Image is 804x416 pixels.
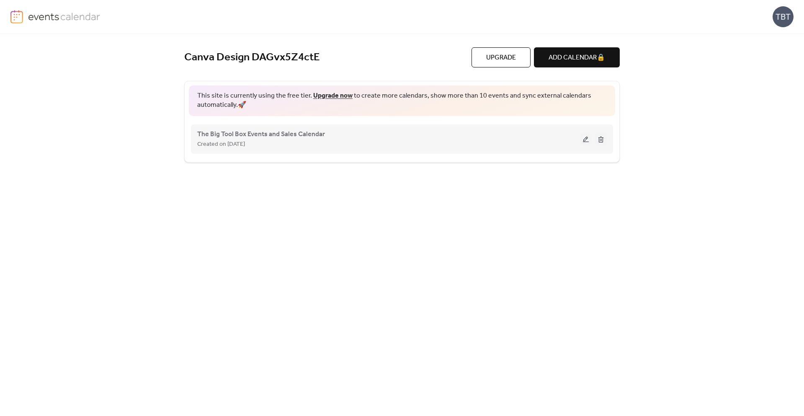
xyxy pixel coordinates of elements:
span: This site is currently using the free tier. to create more calendars, show more than 10 events an... [197,91,607,110]
a: Upgrade now [313,89,353,102]
span: Created on [DATE] [197,140,245,150]
div: TBT [773,6,794,27]
img: logo-type [28,10,100,23]
span: Upgrade [486,53,516,63]
button: Upgrade [472,47,531,67]
span: The Big Tool Box Events and Sales Calendar [197,129,325,140]
a: Canva Design DAGvx5Z4ctE [184,51,320,65]
a: The Big Tool Box Events and Sales Calendar [197,132,325,137]
img: logo [10,10,23,23]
